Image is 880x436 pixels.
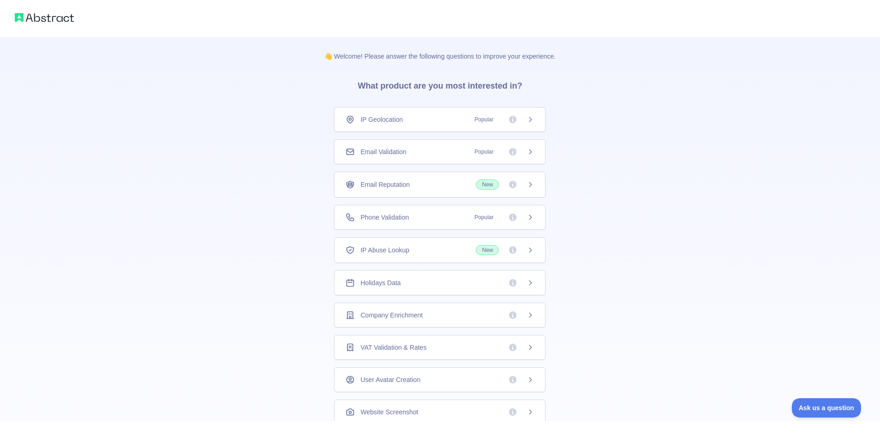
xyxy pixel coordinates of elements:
[360,407,418,417] span: Website Screenshot
[792,398,862,418] iframe: Toggle Customer Support
[310,37,570,61] p: 👋 Welcome! Please answer the following questions to improve your experience.
[469,147,499,156] span: Popular
[343,61,537,107] h3: What product are you most interested in?
[360,311,423,320] span: Company Enrichment
[15,11,74,24] img: Abstract logo
[476,245,499,255] span: New
[360,343,426,352] span: VAT Validation & Rates
[360,147,406,156] span: Email Validation
[469,213,499,222] span: Popular
[360,115,403,124] span: IP Geolocation
[360,213,409,222] span: Phone Validation
[360,375,420,384] span: User Avatar Creation
[476,179,499,190] span: New
[360,180,410,189] span: Email Reputation
[360,245,409,255] span: IP Abuse Lookup
[469,115,499,124] span: Popular
[360,278,401,287] span: Holidays Data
